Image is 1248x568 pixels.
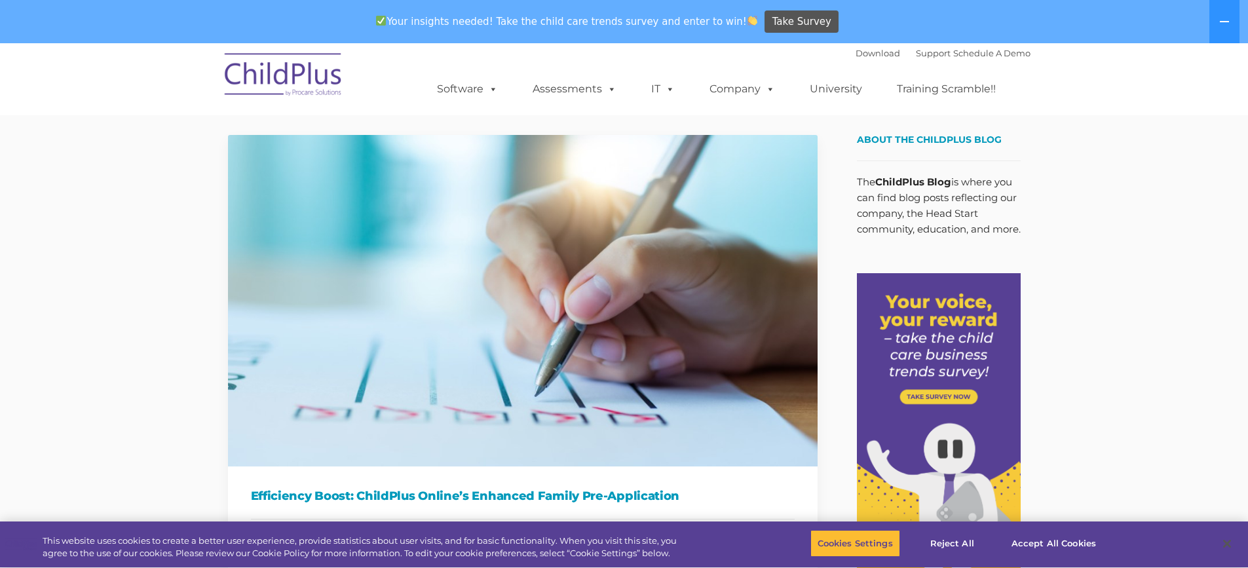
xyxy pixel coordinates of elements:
[857,134,1002,145] span: About the ChildPlus Blog
[772,10,831,33] span: Take Survey
[251,486,795,506] h1: Efficiency Boost: ChildPlus Online’s Enhanced Family Pre-Application
[43,535,687,560] div: This website uses cookies to create a better user experience, provide statistics about user visit...
[424,76,511,102] a: Software
[810,530,900,558] button: Cookies Settings
[765,10,839,33] a: Take Survey
[520,76,630,102] a: Assessments
[857,174,1021,237] p: The is where you can find blog posts reflecting our company, the Head Start community, education,...
[228,135,818,466] img: Efficiency Boost: ChildPlus Online's Enhanced Family Pre-Application Process - Streamlining Appli...
[1004,530,1103,558] button: Accept All Cookies
[856,48,1031,58] font: |
[953,48,1031,58] a: Schedule A Demo
[1213,529,1241,558] button: Close
[911,530,993,558] button: Reject All
[371,9,763,34] span: Your insights needed! Take the child care trends survey and enter to win!
[747,16,757,26] img: 👏
[916,48,951,58] a: Support
[797,76,875,102] a: University
[218,44,349,109] img: ChildPlus by Procare Solutions
[696,76,788,102] a: Company
[884,76,1009,102] a: Training Scramble!!
[376,16,386,26] img: ✅
[875,176,951,188] strong: ChildPlus Blog
[638,76,688,102] a: IT
[856,48,900,58] a: Download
